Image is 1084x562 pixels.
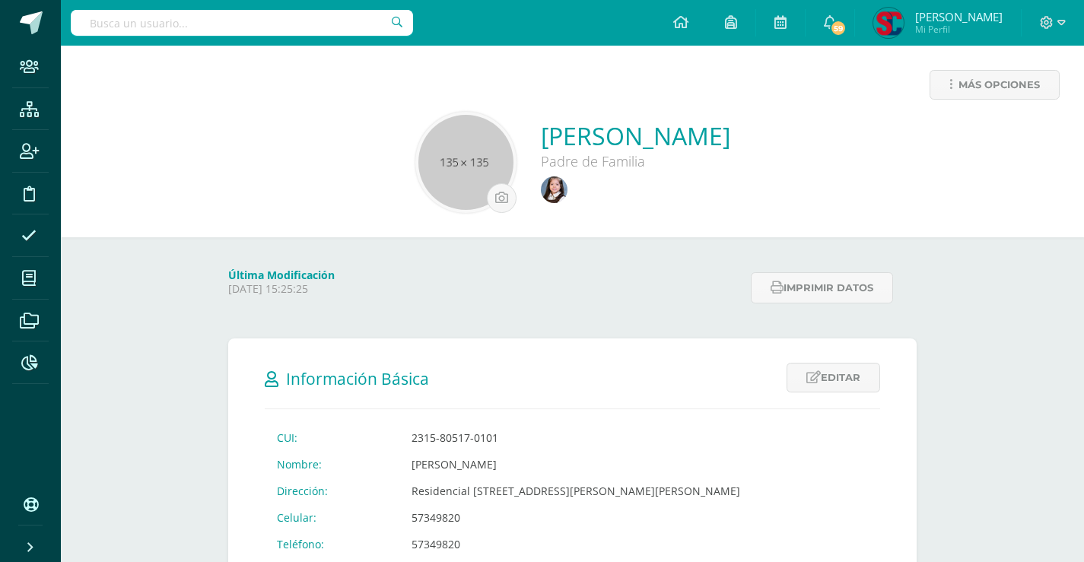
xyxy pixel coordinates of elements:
[265,424,399,451] td: CUI:
[265,504,399,531] td: Celular:
[418,115,513,210] img: 135x135
[830,20,847,37] span: 59
[71,10,413,36] input: Busca un usuario...
[958,71,1040,99] span: Más opciones
[787,363,880,392] a: Editar
[915,23,1003,36] span: Mi Perfil
[399,424,752,451] td: 2315-80517-0101
[751,272,893,303] button: Imprimir datos
[873,8,904,38] img: 26b5407555be4a9decb46f7f69f839ae.png
[915,9,1003,24] span: [PERSON_NAME]
[265,478,399,504] td: Dirección:
[265,451,399,478] td: Nombre:
[399,531,752,557] td: 57349820
[399,478,752,504] td: Residencial [STREET_ADDRESS][PERSON_NAME][PERSON_NAME]
[541,119,730,152] a: [PERSON_NAME]
[541,176,567,203] img: 2ab2b08604e814871e088db29654959d.png
[399,504,752,531] td: 57349820
[228,282,742,296] p: [DATE] 15:25:25
[286,368,429,389] span: Información Básica
[228,268,742,282] h4: Última Modificación
[399,451,752,478] td: [PERSON_NAME]
[265,531,399,557] td: Teléfono:
[930,70,1060,100] a: Más opciones
[541,152,730,170] div: Padre de Familia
